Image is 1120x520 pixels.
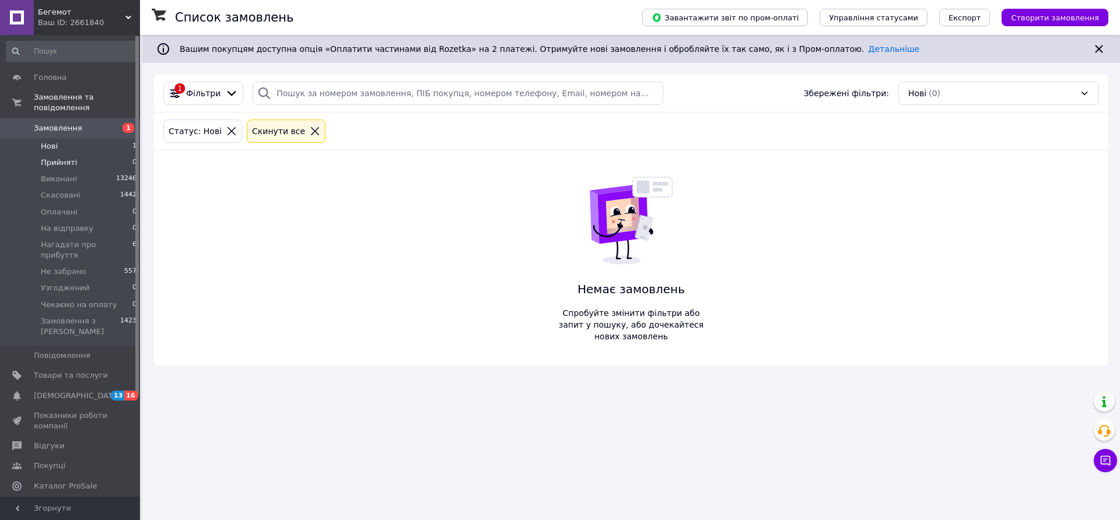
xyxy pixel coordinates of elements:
[120,190,136,201] span: 1442
[111,391,124,400] span: 13
[34,481,97,491] span: Каталог ProSale
[180,44,919,54] span: Вашим покупцям доступна опція «Оплатити частинами від Rozetka» на 2 платежі. Отримуйте нові замов...
[41,266,86,277] span: Не забрано
[116,174,136,184] span: 13246
[908,87,926,99] span: Нові
[34,370,108,381] span: Товари та послуги
[123,123,134,133] span: 1
[34,72,66,83] span: Головна
[41,190,80,201] span: Скасовані
[554,281,708,298] span: Немає замовлень
[250,125,307,138] div: Cкинути все
[34,350,90,361] span: Повідомлення
[1094,449,1117,472] button: Чат з покупцем
[132,207,136,217] span: 0
[41,300,117,310] span: Чекаємо на оплату
[253,82,663,105] input: Пошук за номером замовлення, ПІБ покупця, номером телефону, Email, номером накладної
[41,223,93,234] span: На відправку
[132,240,136,261] span: 6
[6,41,138,62] input: Пошук
[175,10,293,24] h1: Список замовлень
[41,141,58,152] span: Нові
[132,300,136,310] span: 0
[41,316,120,337] span: Замовлення з [PERSON_NAME]
[829,13,918,22] span: Управління статусами
[38,17,140,28] div: Ваш ID: 2661840
[939,9,991,26] button: Експорт
[124,266,136,277] span: 557
[38,7,125,17] span: Бегемот
[41,207,78,217] span: Оплачені
[34,92,140,113] span: Замовлення та повідомлення
[41,157,77,168] span: Прийняті
[1002,9,1108,26] button: Створити замовлення
[132,157,136,168] span: 0
[120,316,136,337] span: 1423
[34,123,82,133] span: Замовлення
[804,87,889,99] span: Збережені фільтри:
[132,283,136,293] span: 0
[34,391,120,401] span: [DEMOGRAPHIC_DATA]
[1011,13,1099,22] span: Створити замовлення
[41,174,77,184] span: Виконані
[166,125,224,138] div: Статус: Нові
[652,12,799,23] span: Завантажити звіт по пром-оплаті
[554,307,708,342] span: Спробуйте змінити фільтри або запит у пошуку, або дочекайтеся нових замовлень
[41,283,90,293] span: Узгоджений
[990,12,1108,22] a: Створити замовлення
[34,441,64,451] span: Відгуки
[34,461,65,471] span: Покупці
[820,9,928,26] button: Управління статусами
[186,87,220,99] span: Фільтри
[949,13,981,22] span: Експорт
[642,9,808,26] button: Завантажити звіт по пром-оплаті
[124,391,138,400] span: 16
[132,141,136,152] span: 1
[132,223,136,234] span: 0
[34,410,108,431] span: Показники роботи компанії
[869,44,920,54] a: Детальніше
[41,240,132,261] span: Нагадати про прибуття
[929,89,940,98] span: (0)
